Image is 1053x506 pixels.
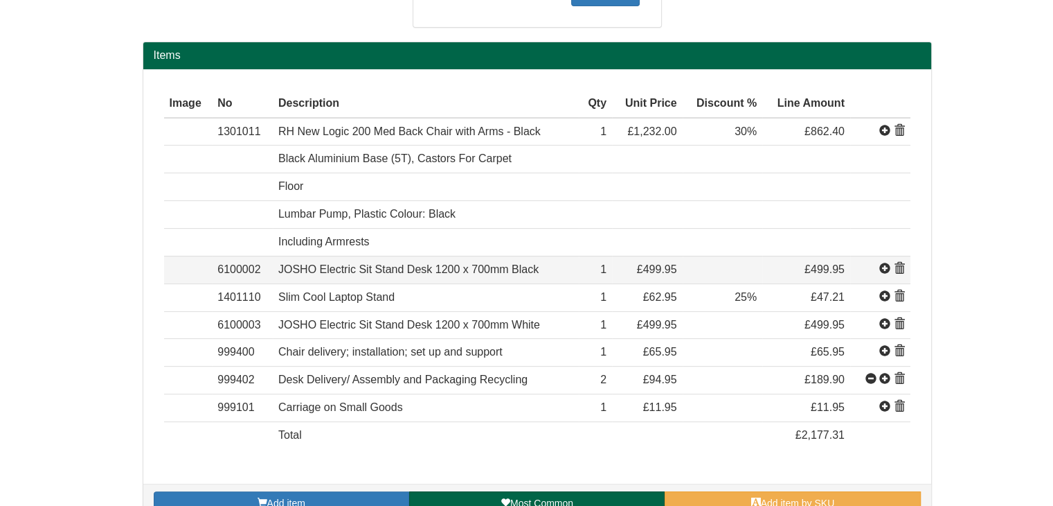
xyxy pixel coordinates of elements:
[643,346,677,358] span: £65.95
[273,421,579,448] td: Total
[278,125,541,137] span: RH New Logic 200 Med Back Chair with Arms - Black
[212,339,273,367] td: 999400
[212,256,273,283] td: 6100002
[154,49,921,62] h2: Items
[212,118,273,146] td: 1301011
[212,367,273,394] td: 999402
[600,125,606,137] span: 1
[278,374,528,385] span: Desk Delivery/ Assembly and Packaging Recycling
[683,90,763,118] th: Discount %
[212,283,273,311] td: 1401110
[278,152,512,164] span: Black Aluminium Base (5T), Castors For Carpet
[278,236,370,247] span: Including Armrests
[278,208,456,220] span: Lumbar Pump, Plastic Colour: Black
[212,90,273,118] th: No
[278,346,503,358] span: Chair delivery; installation; set up and support
[600,374,606,385] span: 2
[811,291,845,303] span: £47.21
[278,319,540,331] span: JOSHO Electric Sit Stand Desk 1200 x 700mm White
[278,180,303,192] span: Floor
[278,263,539,275] span: JOSHO Electric Sit Stand Desk 1200 x 700mm Black
[643,401,677,413] span: £11.95
[627,125,676,137] span: £1,232.00
[637,263,677,275] span: £499.95
[804,374,845,385] span: £189.90
[804,263,845,275] span: £499.95
[735,291,757,303] span: 25%
[600,291,606,303] span: 1
[278,401,403,413] span: Carriage on Small Goods
[212,394,273,422] td: 999101
[273,90,579,118] th: Description
[278,291,395,303] span: Slim Cool Laptop Stand
[600,263,606,275] span: 1
[795,429,845,441] span: £2,177.31
[600,401,606,413] span: 1
[762,90,850,118] th: Line Amount
[735,125,757,137] span: 30%
[643,291,677,303] span: £62.95
[600,319,606,331] span: 1
[164,90,213,118] th: Image
[804,319,845,331] span: £499.95
[212,311,273,339] td: 6100003
[804,125,845,137] span: £862.40
[600,346,606,358] span: 1
[643,374,677,385] span: £94.95
[637,319,677,331] span: £499.95
[811,346,845,358] span: £65.95
[612,90,683,118] th: Unit Price
[579,90,612,118] th: Qty
[811,401,845,413] span: £11.95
